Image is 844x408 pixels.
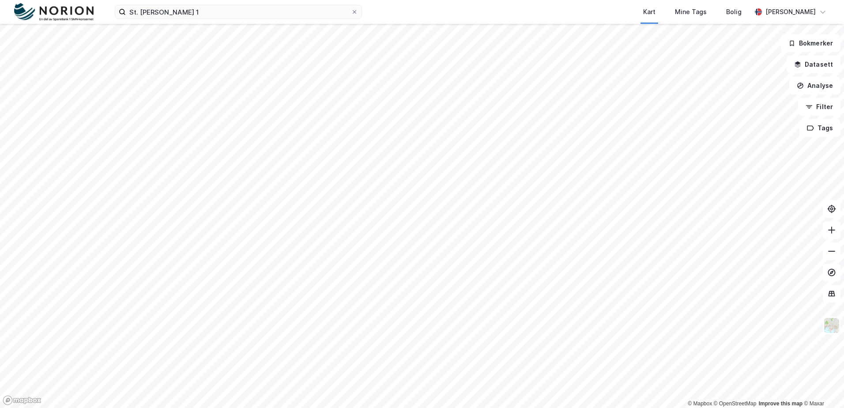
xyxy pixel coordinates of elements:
[3,395,41,405] a: Mapbox homepage
[675,7,707,17] div: Mine Tags
[765,7,816,17] div: [PERSON_NAME]
[126,5,351,19] input: Søk på adresse, matrikkel, gårdeiere, leietakere eller personer
[787,56,840,73] button: Datasett
[789,77,840,94] button: Analyse
[781,34,840,52] button: Bokmerker
[799,119,840,137] button: Tags
[643,7,656,17] div: Kart
[823,317,840,334] img: Z
[798,98,840,116] button: Filter
[800,366,844,408] div: Kontrollprogram for chat
[759,400,803,407] a: Improve this map
[14,3,94,21] img: norion-logo.80e7a08dc31c2e691866.png
[688,400,712,407] a: Mapbox
[726,7,742,17] div: Bolig
[714,400,757,407] a: OpenStreetMap
[800,366,844,408] iframe: Chat Widget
